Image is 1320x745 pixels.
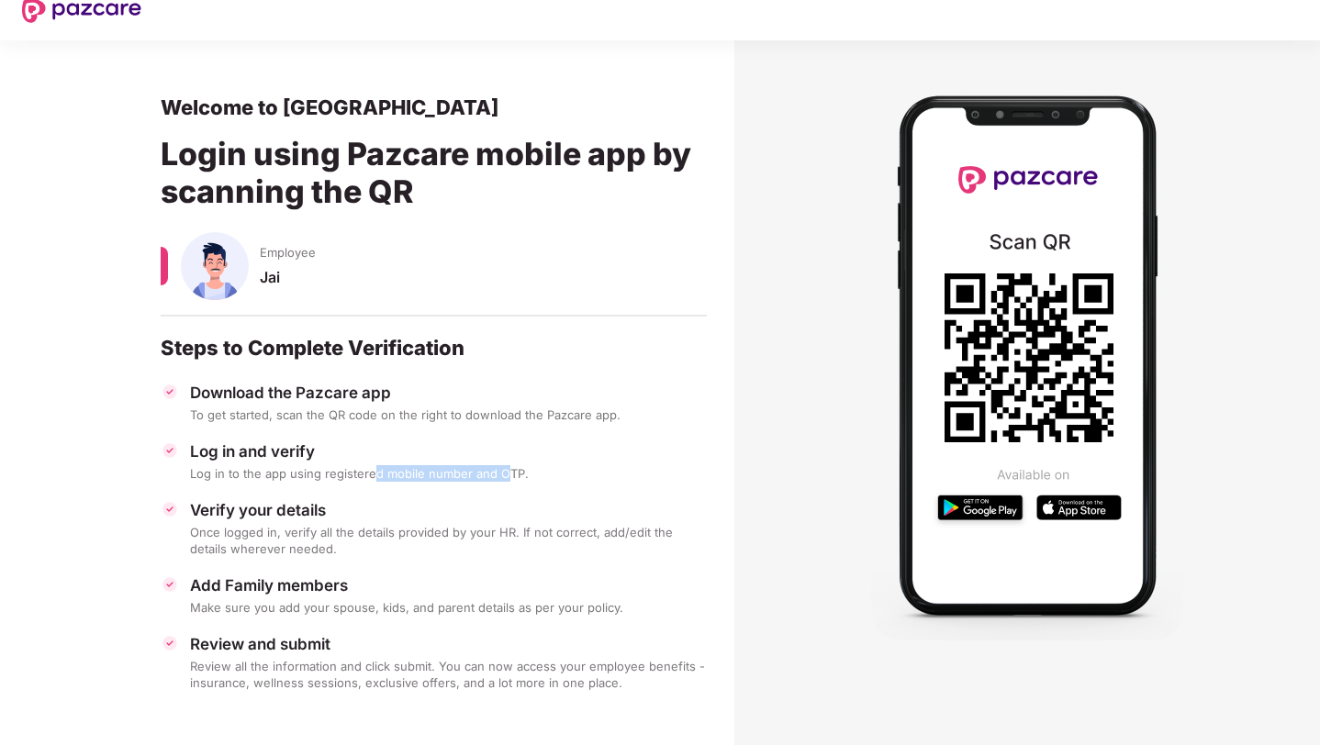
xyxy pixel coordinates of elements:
[161,383,179,401] img: svg+xml;base64,PHN2ZyBpZD0iVGljay0zMngzMiIgeG1sbnM9Imh0dHA6Ly93d3cudzMub3JnLzIwMDAvc3ZnIiB3aWR0aD...
[190,441,707,461] div: Log in and verify
[190,634,707,654] div: Review and submit
[190,599,707,616] div: Make sure you add your spouse, kids, and parent details as per your policy.
[161,500,179,518] img: svg+xml;base64,PHN2ZyBpZD0iVGljay0zMngzMiIgeG1sbnM9Imh0dHA6Ly93d3cudzMub3JnLzIwMDAvc3ZnIiB3aWR0aD...
[161,335,707,361] div: Steps to Complete Verification
[190,524,707,557] div: Once logged in, verify all the details provided by your HR. If not correct, add/edit the details ...
[190,383,707,403] div: Download the Pazcare app
[190,658,707,691] div: Review all the information and click submit. You can now access your employee benefits - insuranc...
[161,120,707,232] div: Login using Pazcare mobile app by scanning the QR
[161,634,179,652] img: svg+xml;base64,PHN2ZyBpZD0iVGljay0zMngzMiIgeG1sbnM9Imh0dHA6Ly93d3cudzMub3JnLzIwMDAvc3ZnIiB3aWR0aD...
[181,232,249,300] img: svg+xml;base64,PHN2ZyBpZD0iU3BvdXNlX01hbGUiIHhtbG5zPSJodHRwOi8vd3d3LnczLm9yZy8yMDAwL3N2ZyIgeG1sbn...
[260,268,707,304] div: Jai
[190,465,707,482] div: Log in to the app using registered mobile number and OTP.
[871,72,1183,640] img: Mobile
[161,95,707,120] div: Welcome to [GEOGRAPHIC_DATA]
[190,500,707,520] div: Verify your details
[190,575,707,595] div: Add Family members
[260,244,316,261] span: Employee
[161,575,179,594] img: svg+xml;base64,PHN2ZyBpZD0iVGljay0zMngzMiIgeG1sbnM9Imh0dHA6Ly93d3cudzMub3JnLzIwMDAvc3ZnIiB3aWR0aD...
[161,441,179,460] img: svg+xml;base64,PHN2ZyBpZD0iVGljay0zMngzMiIgeG1sbnM9Imh0dHA6Ly93d3cudzMub3JnLzIwMDAvc3ZnIiB3aWR0aD...
[190,406,707,423] div: To get started, scan the QR code on the right to download the Pazcare app.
